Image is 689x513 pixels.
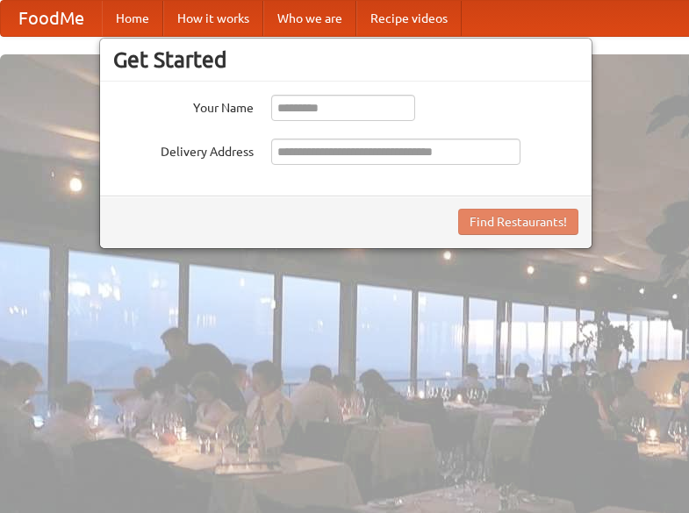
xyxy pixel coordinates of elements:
[263,1,356,36] a: Who we are
[163,1,263,36] a: How it works
[356,1,462,36] a: Recipe videos
[113,95,254,117] label: Your Name
[102,1,163,36] a: Home
[458,209,578,235] button: Find Restaurants!
[1,1,102,36] a: FoodMe
[113,46,578,73] h3: Get Started
[113,139,254,160] label: Delivery Address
